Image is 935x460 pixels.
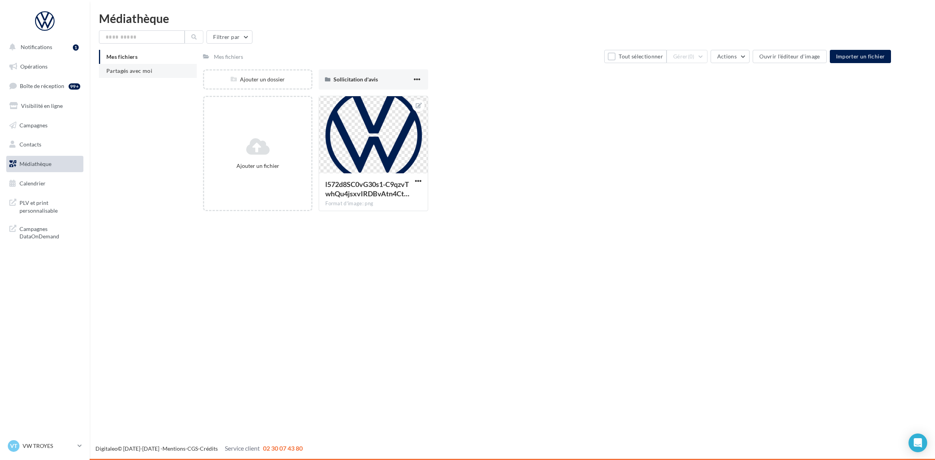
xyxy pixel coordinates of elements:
[106,67,152,74] span: Partagés avec moi
[5,98,85,114] a: Visibilité en ligne
[5,194,85,217] a: PLV et print personnalisable
[69,83,80,90] div: 99+
[830,50,891,63] button: Importer un fichier
[5,175,85,192] a: Calendrier
[5,156,85,172] a: Médiathèque
[204,76,311,83] div: Ajouter un dossier
[667,50,707,63] button: Gérer(0)
[604,50,667,63] button: Tout sélectionner
[333,76,378,83] span: Sollicitation d'avis
[200,445,218,452] a: Crédits
[162,445,185,452] a: Mentions
[711,50,750,63] button: Actions
[20,63,48,70] span: Opérations
[99,12,926,24] div: Médiathèque
[19,180,46,187] span: Calendrier
[187,445,198,452] a: CGS
[10,442,17,450] span: VT
[19,160,51,167] span: Médiathèque
[325,180,409,198] span: l572d8SC0vG30s1-C9qzvTwhQu4jsxvIRDBvAtn4CtNu7COKyqB8WTid46BXTqeCKHjWTpYVIBstsQh5oQ=s0
[836,53,885,60] span: Importer un fichier
[214,53,243,61] div: Mes fichiers
[909,434,927,452] div: Open Intercom Messenger
[95,445,118,452] a: Digitaleo
[5,58,85,75] a: Opérations
[21,44,52,50] span: Notifications
[5,220,85,243] a: Campagnes DataOnDemand
[19,197,80,214] span: PLV et print personnalisable
[5,78,85,94] a: Boîte de réception99+
[95,445,303,452] span: © [DATE]-[DATE] - - -
[20,83,64,89] span: Boîte de réception
[19,141,41,148] span: Contacts
[5,39,82,55] button: Notifications 1
[73,44,79,51] div: 1
[207,162,308,170] div: Ajouter un fichier
[21,102,63,109] span: Visibilité en ligne
[717,53,737,60] span: Actions
[5,117,85,134] a: Campagnes
[688,53,695,60] span: (0)
[753,50,826,63] button: Ouvrir l'éditeur d'image
[263,444,303,452] span: 02 30 07 43 80
[106,53,138,60] span: Mes fichiers
[19,122,48,128] span: Campagnes
[5,136,85,153] a: Contacts
[19,224,80,240] span: Campagnes DataOnDemand
[6,439,83,453] a: VT VW TROYES
[325,200,422,207] div: Format d'image: png
[225,444,260,452] span: Service client
[206,30,252,44] button: Filtrer par
[23,442,74,450] p: VW TROYES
